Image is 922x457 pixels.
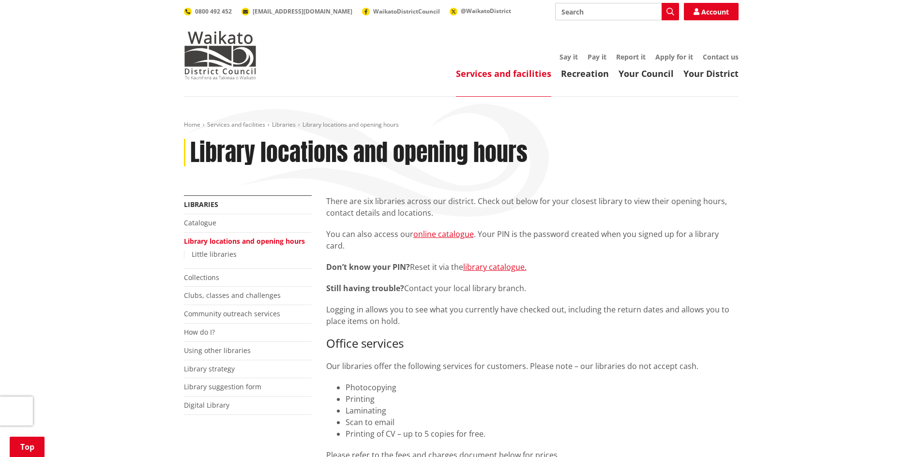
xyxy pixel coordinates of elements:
[184,7,232,15] a: 0800 492 452
[184,120,200,129] a: Home
[184,400,229,410] a: Digital Library
[326,228,739,251] p: You can also access our . Your PIN is the password created when you signed up for a library card.
[190,139,528,167] h1: Library locations and opening hours
[326,195,739,219] p: There are six libraries across our district. Check out below for your closest library to view the...
[561,68,609,79] a: Recreation
[184,346,251,355] a: Using other libraries
[195,7,232,15] span: 0800 492 452
[184,31,257,79] img: Waikato District Council - Te Kaunihera aa Takiwaa o Waikato
[184,382,261,391] a: Library suggestion form
[346,393,739,405] li: Printing
[373,7,440,15] span: WaikatoDistrictCouncil
[683,68,739,79] a: Your District
[326,261,739,273] p: Reset it via the
[184,273,219,282] a: Collections
[463,262,527,272] a: library catalogue.
[184,218,216,227] a: Catalogue
[346,416,739,428] li: Scan to email
[326,304,739,327] p: Logging in allows you to see what you currently have checked out, including the return dates and ...
[655,52,693,61] a: Apply for it
[253,7,352,15] span: [EMAIL_ADDRESS][DOMAIN_NAME]
[184,291,281,300] a: Clubs, classes and challenges
[10,437,45,457] a: Top
[877,416,912,451] iframe: Messenger Launcher
[413,229,474,239] a: online catalogue
[362,7,440,15] a: WaikatoDistrictCouncil
[326,262,410,272] strong: Don’t know your PIN?
[559,52,578,61] a: Say it
[346,405,739,416] li: Laminating
[184,236,305,246] a: Library locations and opening hours
[184,327,215,337] a: How do I?
[619,68,674,79] a: Your Council
[346,428,739,440] li: Printing of CV – up to 5 copies for free.
[207,120,265,129] a: Services and facilities
[302,120,399,129] span: Library locations and opening hours
[456,68,551,79] a: Services and facilities
[184,309,280,318] a: Community outreach services
[184,121,739,129] nav: breadcrumb
[616,52,646,61] a: Report it
[184,364,235,373] a: Library strategy
[461,7,511,15] span: @WaikatoDistrict
[346,382,739,393] li: Photocopying
[450,7,511,15] a: @WaikatoDistrict
[555,3,679,20] input: Search input
[192,250,237,259] a: Little libraries
[242,7,352,15] a: [EMAIL_ADDRESS][DOMAIN_NAME]
[326,360,739,372] p: Our libraries offer the following services for customers. Please note – our libraries do not acce...
[588,52,606,61] a: Pay it
[326,283,404,294] strong: Still having trouble?
[684,3,739,20] a: Account
[184,200,218,209] a: Libraries
[272,120,296,129] a: Libraries
[703,52,739,61] a: Contact us
[326,282,739,294] p: Contact your local library branch.
[326,337,739,351] h3: Office services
